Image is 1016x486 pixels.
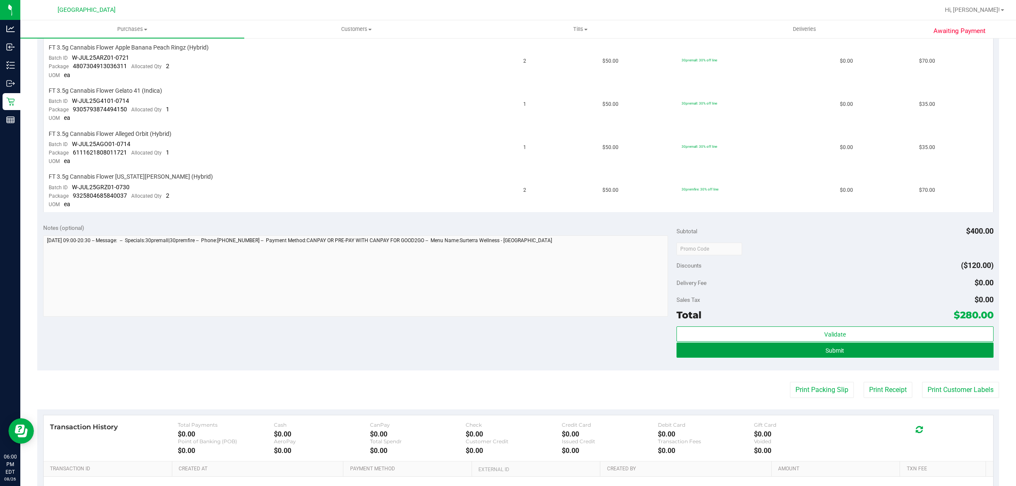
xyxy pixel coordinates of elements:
[824,331,846,338] span: Validate
[49,158,60,164] span: UOM
[682,58,717,62] span: 30premall: 30% off line
[602,57,618,65] span: $50.00
[131,193,162,199] span: Allocated Qty
[602,186,618,194] span: $50.00
[49,64,69,69] span: Package
[919,100,935,108] span: $35.00
[49,150,69,156] span: Package
[179,466,340,472] a: Created At
[676,258,701,273] span: Discounts
[754,438,850,445] div: Voided
[49,87,162,95] span: FT 3.5g Cannabis Flower Gelato 41 (Indica)
[49,130,171,138] span: FT 3.5g Cannabis Flower Alleged Orbit (Hybrid)
[50,466,169,472] a: Transaction ID
[961,261,994,270] span: ($120.00)
[178,447,274,455] div: $0.00
[370,438,466,445] div: Total Spendr
[562,447,658,455] div: $0.00
[954,309,994,321] span: $280.00
[658,422,754,428] div: Debit Card
[466,422,562,428] div: Check
[131,107,162,113] span: Allocated Qty
[466,447,562,455] div: $0.00
[864,382,912,398] button: Print Receipt
[523,57,526,65] span: 2
[966,226,994,235] span: $400.00
[178,422,274,428] div: Total Payments
[8,418,34,444] iframe: Resource center
[49,202,60,207] span: UOM
[919,57,935,65] span: $70.00
[840,100,853,108] span: $0.00
[975,278,994,287] span: $0.00
[975,295,994,304] span: $0.00
[676,228,697,235] span: Subtotal
[754,447,850,455] div: $0.00
[350,466,469,472] a: Payment Method
[676,342,993,358] button: Submit
[754,430,850,438] div: $0.00
[131,64,162,69] span: Allocated Qty
[64,157,70,164] span: ea
[693,20,917,38] a: Deliveries
[64,114,70,121] span: ea
[274,422,370,428] div: Cash
[131,150,162,156] span: Allocated Qty
[166,63,169,69] span: 2
[166,106,169,113] span: 1
[49,55,68,61] span: Batch ID
[472,461,600,477] th: External ID
[72,54,129,61] span: W-JUL25ARZ01-0721
[840,186,853,194] span: $0.00
[781,25,828,33] span: Deliveries
[602,100,618,108] span: $50.00
[682,101,717,105] span: 30premall: 30% off line
[49,185,68,191] span: Batch ID
[907,466,983,472] a: Txn Fee
[658,430,754,438] div: $0.00
[73,192,127,199] span: 9325804685840037
[682,144,717,149] span: 30premall: 30% off line
[523,144,526,152] span: 1
[166,149,169,156] span: 1
[274,438,370,445] div: AeroPay
[49,173,213,181] span: FT 3.5g Cannabis Flower [US_STATE][PERSON_NAME] (Hybrid)
[166,192,169,199] span: 2
[43,224,84,231] span: Notes (optional)
[4,453,17,476] p: 06:00 PM EDT
[933,26,986,36] span: Awaiting Payment
[49,98,68,104] span: Batch ID
[6,116,15,124] inline-svg: Reports
[682,187,718,191] span: 30premfire: 30% off line
[825,347,844,354] span: Submit
[20,20,244,38] a: Purchases
[945,6,1000,13] span: Hi, [PERSON_NAME]!
[49,141,68,147] span: Batch ID
[468,20,692,38] a: Tills
[49,44,209,52] span: FT 3.5g Cannabis Flower Apple Banana Peach Ringz (Hybrid)
[73,63,127,69] span: 4807304913036311
[676,326,993,342] button: Validate
[72,141,130,147] span: W-JUL25AGO01-0714
[58,6,116,14] span: [GEOGRAPHIC_DATA]
[562,430,658,438] div: $0.00
[6,25,15,33] inline-svg: Analytics
[840,144,853,152] span: $0.00
[607,466,768,472] a: Created By
[72,97,129,104] span: W-JUL25G4101-0714
[778,466,897,472] a: Amount
[922,382,999,398] button: Print Customer Labels
[658,438,754,445] div: Transaction Fees
[49,193,69,199] span: Package
[49,115,60,121] span: UOM
[919,144,935,152] span: $35.00
[676,296,700,303] span: Sales Tax
[790,382,854,398] button: Print Packing Slip
[49,72,60,78] span: UOM
[274,447,370,455] div: $0.00
[523,186,526,194] span: 2
[178,438,274,445] div: Point of Banking (POB)
[676,309,701,321] span: Total
[6,97,15,106] inline-svg: Retail
[274,430,370,438] div: $0.00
